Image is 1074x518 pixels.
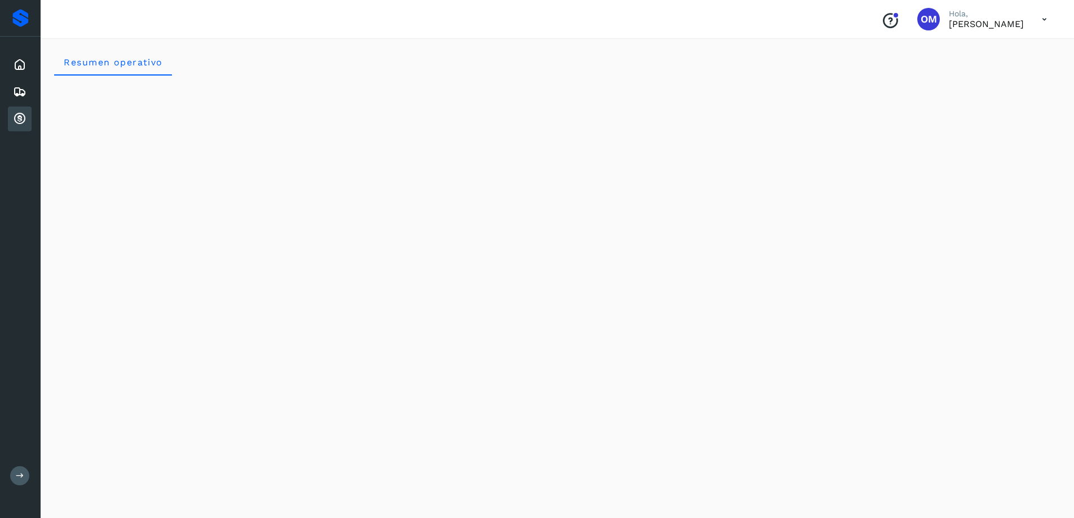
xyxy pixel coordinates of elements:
[8,107,32,131] div: Cuentas por cobrar
[8,79,32,104] div: Embarques
[8,52,32,77] div: Inicio
[949,9,1024,19] p: Hola,
[949,19,1024,29] p: OZIEL MATA MURO
[63,57,163,68] span: Resumen operativo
